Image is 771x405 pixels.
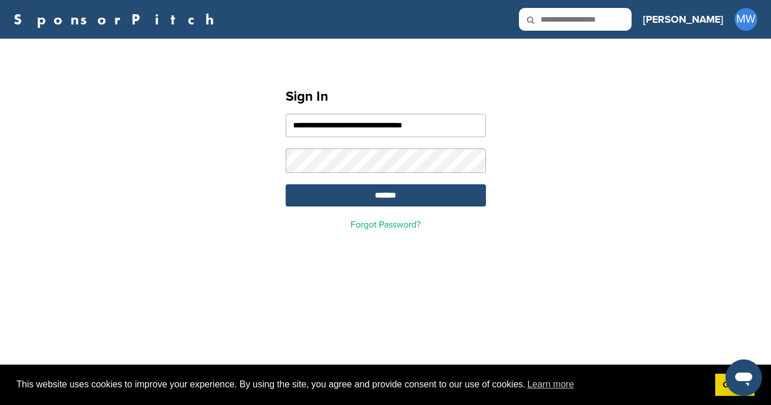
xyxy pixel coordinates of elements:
a: dismiss cookie message [715,374,754,396]
h1: Sign In [286,86,486,107]
a: learn more about cookies [526,376,576,393]
a: SponsorPitch [14,12,221,27]
iframe: Button to launch messaging window [725,359,762,396]
a: [PERSON_NAME] [643,7,723,32]
span: MW [735,8,757,31]
h3: [PERSON_NAME] [643,11,723,27]
span: This website uses cookies to improve your experience. By using the site, you agree and provide co... [17,376,706,393]
a: Forgot Password? [351,219,420,230]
